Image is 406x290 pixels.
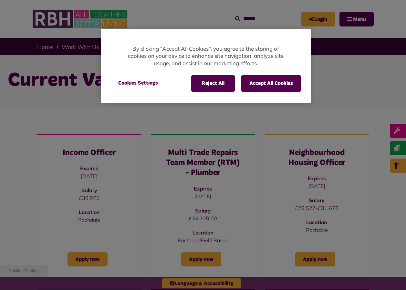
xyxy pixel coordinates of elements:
[127,45,285,67] p: By clicking “Accept All Cookies”, you agree to the storing of cookies on your device to enhance s...
[101,29,311,103] div: Cookie banner
[241,75,301,92] button: Accept All Cookies
[110,75,166,91] button: Cookies Settings
[191,75,235,92] button: Reject All
[101,29,311,103] div: Privacy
